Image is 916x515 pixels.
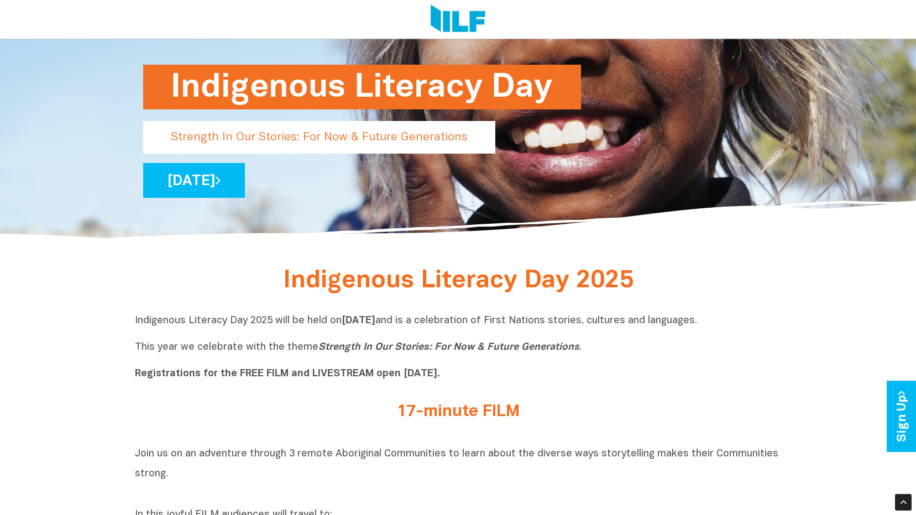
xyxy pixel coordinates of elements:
img: Logo [431,4,485,34]
b: [DATE] [342,316,375,325]
a: [DATE] [143,163,245,198]
span: Join us on an adventure through 3 remote Aboriginal Communities to learn about the diverse ways s... [135,449,778,479]
b: Registrations for the FREE FILM and LIVESTREAM open [DATE]. [135,369,440,379]
div: Scroll Back to Top [895,494,912,511]
h1: Indigenous Literacy Day [171,65,553,109]
p: Strength In Our Stories: For Now & Future Generations [143,121,495,154]
h2: 17-minute FILM [251,403,666,421]
span: Indigenous Literacy Day 2025 [283,270,634,292]
p: Indigenous Literacy Day 2025 will be held on and is a celebration of First Nations stories, cultu... [135,314,782,381]
i: Strength In Our Stories: For Now & Future Generations [318,343,579,352]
